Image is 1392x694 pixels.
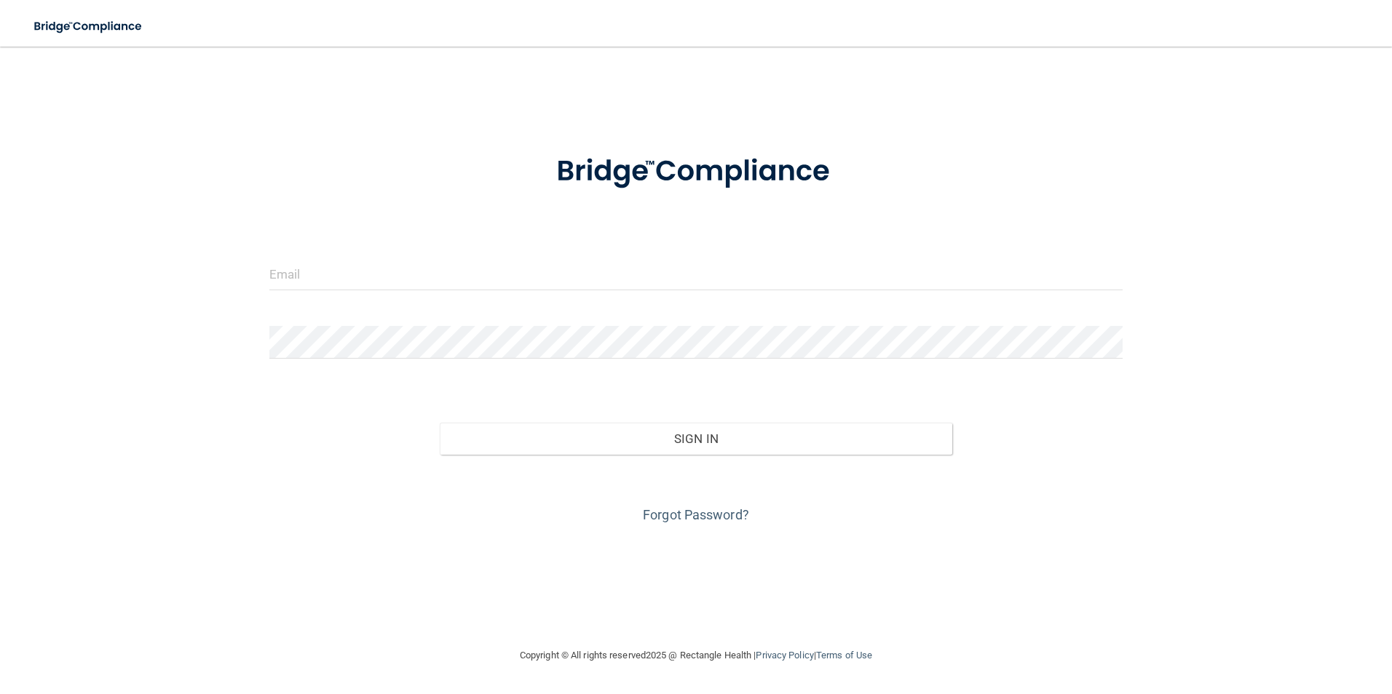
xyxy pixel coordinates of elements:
[816,650,872,661] a: Terms of Use
[430,632,962,679] div: Copyright © All rights reserved 2025 @ Rectangle Health | |
[643,507,749,522] a: Forgot Password?
[756,650,813,661] a: Privacy Policy
[440,423,952,455] button: Sign In
[526,134,866,210] img: bridge_compliance_login_screen.278c3ca4.svg
[22,12,156,41] img: bridge_compliance_login_screen.278c3ca4.svg
[269,258,1123,290] input: Email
